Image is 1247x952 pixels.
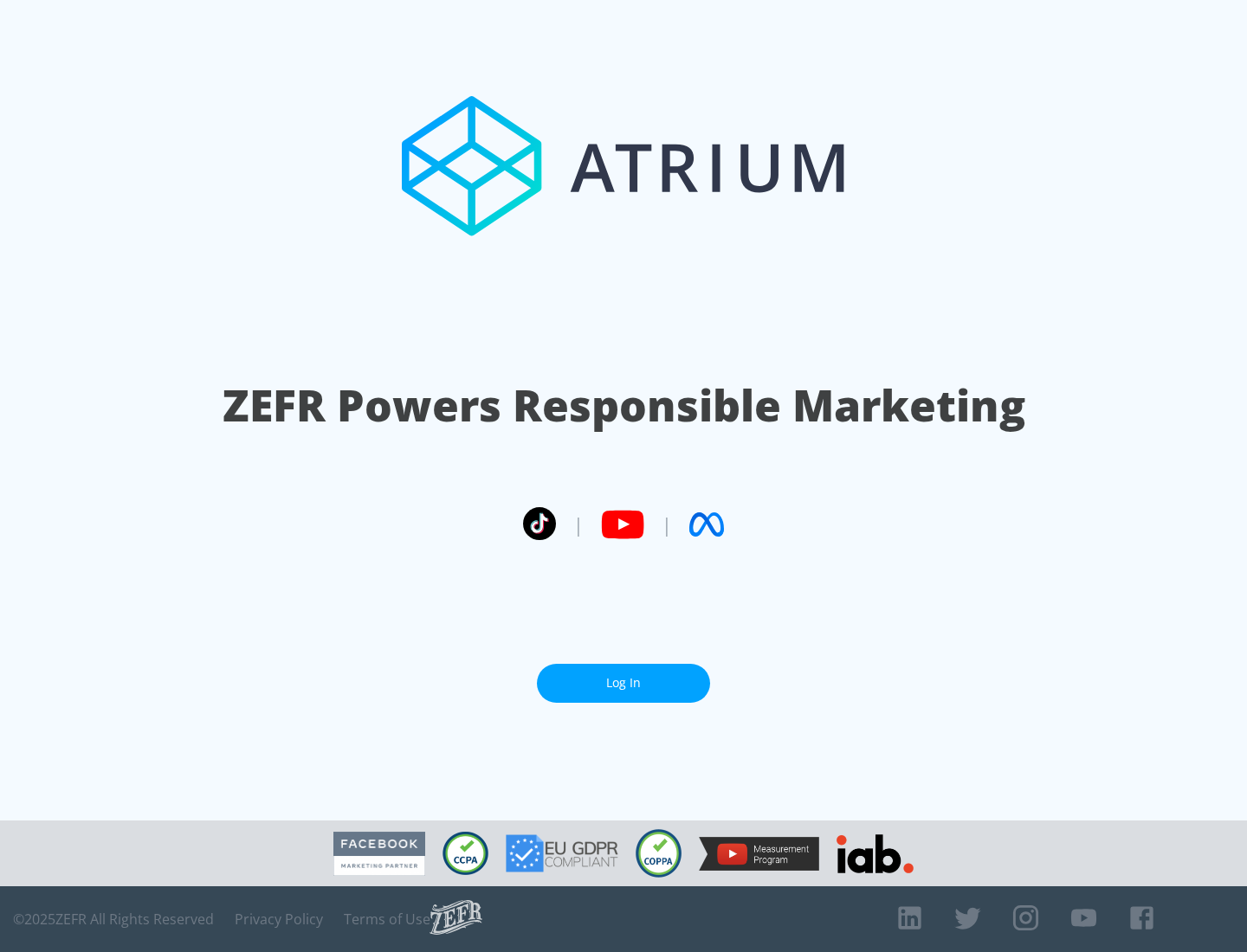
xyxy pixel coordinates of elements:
span: | [573,511,584,537]
img: GDPR Compliant [506,834,618,872]
a: Terms of Use [344,910,430,928]
img: IAB [837,834,914,873]
img: YouTube Measurement Program [699,837,819,871]
span: | [662,511,672,537]
a: Log In [537,664,710,703]
span: © 2025 ZEFR All Rights Reserved [13,910,214,928]
h1: ZEFR Powers Responsible Marketing [223,376,1025,435]
img: CCPA Compliant [443,832,488,875]
a: Privacy Policy [235,910,323,928]
img: COPPA Compliant [636,829,682,878]
img: Facebook Marketing Partner [333,832,425,876]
